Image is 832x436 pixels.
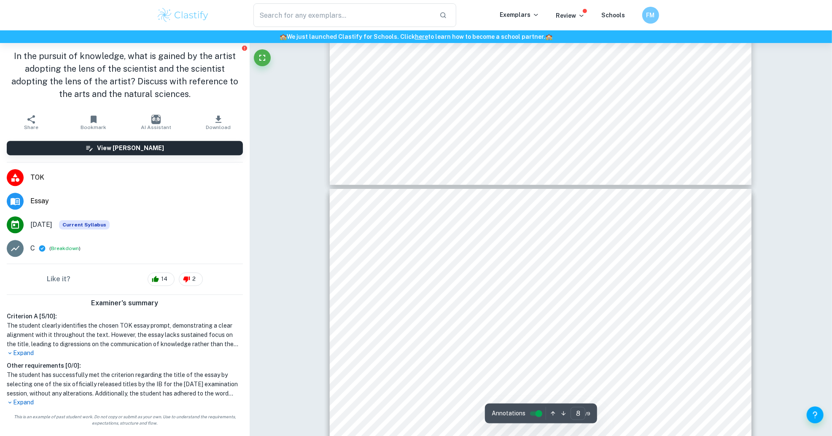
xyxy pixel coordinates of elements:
span: [PERSON_NAME] (2018, [DATE]). A portrait created by AI just sold for $432,000. But is it really art? [380,240,685,247]
span: Guardian [404,257,434,264]
span: [PERSON_NAME] (2023, [DATE]). [380,358,489,366]
h1: The student clearly identifies the chosen TOK essay prompt, demonstrating a clear alignment with ... [7,321,243,349]
span: 🏫 [545,33,552,40]
span: TOK [30,172,243,183]
h6: Other requirements [ 0 / 0 ]: [7,361,243,370]
button: FM [642,7,659,24]
h6: Criterion A [ 5 / 10 ]: [7,312,243,321]
span: Download [206,124,231,130]
span: Current Syllabus [59,220,110,229]
button: AI Assistant [125,110,187,134]
h6: FM [646,11,655,20]
p: Review [556,11,585,20]
span: [PERSON_NAME] (2023, [DATE]). [380,417,487,425]
span: . StudioBinder; StudioBinder. [600,316,690,324]
span: Maio, [PERSON_NAME] (2023, [DATE]). [380,316,508,324]
div: 14 [148,272,175,286]
span: This is an example of past student work. Do not copy or submit as your own. Use to understand the... [3,414,246,426]
span: . [700,417,702,425]
span: a-painter [404,292,431,299]
h6: Examiner's summary [3,298,246,308]
h6: View [PERSON_NAME] [97,143,164,153]
span: [PERSON_NAME] Nightingale9s statistical diagrams [380,95,541,103]
span: [PERSON_NAME]: Data Visualization Pioneer [380,54,524,61]
h6: Like it? [47,274,70,284]
span: [URL][DOMAIN_NAME][PERSON_NAME] [404,71,533,79]
img: Clastify logo [156,7,210,24]
span: . (n.d.). DataClassroom. [531,54,603,61]
span: AI Assistant [141,124,171,130]
a: here [415,33,428,40]
span: Annotations [492,409,525,418]
span: ( ) [49,245,81,253]
a: Schools [602,12,625,19]
input: Search for any exemplars... [253,3,433,27]
span: Bookmark [81,124,106,130]
span: ScreenCraft. [404,375,442,383]
h1: In the pursuit of knowledge, what is gained by the artist adopting the lens of the scientist and ... [7,50,243,100]
span: What is Three-Act Structure and How Do You Use It in Screenwriting? [474,358,688,366]
span: Food pyramid | Origins, History, Variations, Debates, & Facts | Britannica [471,417,700,425]
button: Download [187,110,250,134]
span: 14 [156,275,172,283]
img: AI Assistant [151,115,161,124]
h1: The student has successfully met the criterion regarding the title of the essay by selecting one ... [7,370,243,398]
button: View [PERSON_NAME] [7,141,243,155]
h6: We just launched Clastify for Schools. Click to learn how to become a school partner. [2,32,830,41]
span: [URL][DOMAIN_NAME] [404,113,478,121]
span: 🏫 [280,33,287,40]
span: [URL][DOMAIN_NAME] [404,393,478,400]
span: . [434,257,436,264]
span: The [672,240,683,247]
span: [URL][DOMAIN_NAME] [404,334,478,341]
span: . (2019). [DOMAIN_NAME]. [511,95,597,103]
p: C [30,243,35,253]
button: Fullscreen [254,49,271,66]
div: This exemplar is based on the current syllabus. Feel free to refer to it for inspiration/ideas wh... [59,220,110,229]
p: Expand [7,349,243,358]
button: Help and Feedback [807,406,824,423]
span: [URL][DOMAIN_NAME][DATE] [404,275,499,282]
button: Bookmark [62,110,125,134]
p: Expand [7,398,243,407]
p: Exemplars [500,10,539,19]
button: Breakdown [51,245,79,252]
span: [DATE] [30,220,52,230]
span: Essay [30,196,243,206]
button: Report issue [242,45,248,51]
div: 2 [179,272,203,286]
span: Share [24,124,38,130]
span: / 9 [585,410,590,417]
span: The Three Act Structure: No Formulas Needed [458,316,600,324]
span: 8 [698,151,703,159]
span: 2 [188,275,200,283]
